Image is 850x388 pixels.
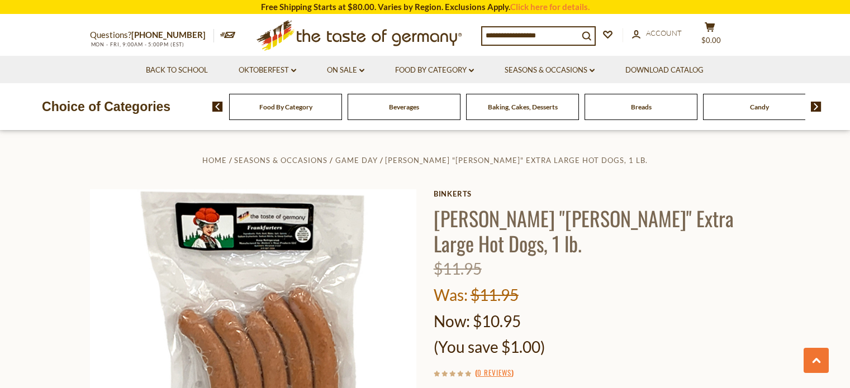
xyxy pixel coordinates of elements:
[327,64,364,76] a: On Sale
[631,103,652,111] a: Breads
[750,103,769,111] a: Candy
[90,41,185,47] span: MON - FRI, 9:00AM - 5:00PM (EST)
[477,367,511,379] a: 0 Reviews
[471,285,519,304] span: $11.95
[385,156,648,165] a: [PERSON_NAME] "[PERSON_NAME]" Extra Large Hot Dogs, 1 lb.
[646,28,682,37] span: Account
[335,156,378,165] a: Game Day
[434,205,761,256] h1: [PERSON_NAME] "[PERSON_NAME]" Extra Large Hot Dogs, 1 lb.
[694,22,727,50] button: $0.00
[239,64,296,76] a: Oktoberfest
[90,28,214,42] p: Questions?
[146,64,208,76] a: Back to School
[632,27,682,40] a: Account
[434,259,482,278] span: $11.95
[701,36,721,45] span: $0.00
[510,2,590,12] a: Click here for details.
[505,64,595,76] a: Seasons & Occasions
[475,367,514,378] span: ( )
[625,64,704,76] a: Download Catalog
[259,103,312,111] a: Food By Category
[389,103,419,111] a: Beverages
[434,337,545,356] span: (You save $1.00)
[434,312,470,330] label: Now:
[234,156,327,165] a: Seasons & Occasions
[212,102,223,112] img: previous arrow
[473,312,521,330] span: $10.95
[131,30,206,40] a: [PHONE_NUMBER]
[434,189,761,198] a: Binkerts
[395,64,474,76] a: Food By Category
[488,103,558,111] a: Baking, Cakes, Desserts
[202,156,227,165] a: Home
[434,285,468,304] label: Was:
[811,102,821,112] img: next arrow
